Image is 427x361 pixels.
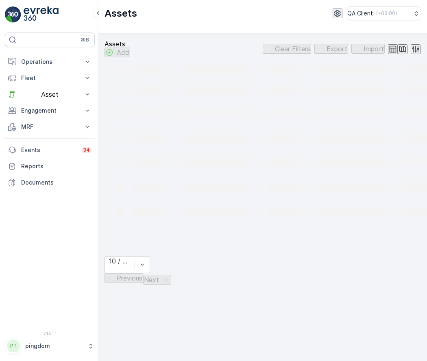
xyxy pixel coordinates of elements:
[25,342,83,350] p: pingdom
[5,70,95,86] button: Fleet
[5,142,95,158] a: Events34
[327,45,347,52] p: Export
[263,44,311,54] button: Clear Filters
[5,331,95,336] span: v 1.51.1
[5,102,95,119] button: Engagement
[5,158,95,174] a: Reports
[5,86,95,102] button: Asset
[24,7,59,23] img: logo_light-DOdMpM7g.png
[7,339,20,352] div: PP
[83,147,90,153] p: 34
[21,74,78,82] p: Fleet
[5,119,95,135] button: MRF
[351,44,385,54] button: Import
[105,48,130,57] button: Add
[347,9,373,17] p: QA Client
[275,45,310,52] p: Clear Filters
[81,37,89,43] p: ⌘B
[376,10,397,17] p: ( +03:00 )
[21,107,78,115] p: Engagement
[5,7,21,23] img: logo
[143,275,171,285] button: Next
[117,49,129,56] p: Add
[5,54,95,70] button: Operations
[21,58,78,66] p: Operations
[347,7,420,20] button: QA Client(+03:00)
[105,273,143,283] button: Previous
[117,274,142,282] p: Previous
[144,276,159,283] p: Next
[364,45,384,52] p: Import
[5,337,95,354] button: PPpingdom
[21,178,91,187] p: Documents
[105,7,137,20] p: Assets
[21,162,91,170] p: Reports
[21,91,78,98] p: Asset
[21,123,78,131] p: MRF
[21,146,76,154] p: Events
[314,44,348,54] button: Export
[5,174,95,191] a: Documents
[105,40,130,48] p: Assets
[109,257,131,265] div: 10 / Page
